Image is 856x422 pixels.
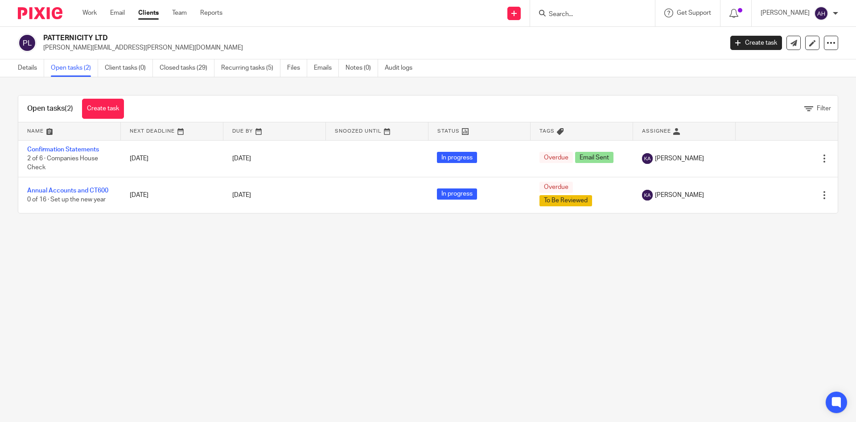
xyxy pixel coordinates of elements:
span: [DATE] [232,155,251,162]
span: 0 of 16 · Set up the new year [27,196,106,203]
img: svg%3E [814,6,828,21]
td: [DATE] [121,140,223,177]
a: Details [18,59,44,77]
a: Create task [82,99,124,119]
h2: PATTERNICITY LTD [43,33,582,43]
a: Emails [314,59,339,77]
a: Client tasks (0) [105,59,153,77]
span: To Be Reviewed [539,195,592,206]
span: Overdue [539,152,573,163]
a: Open tasks (2) [51,59,98,77]
h1: Open tasks [27,104,73,113]
a: Create task [730,36,782,50]
span: Overdue [539,182,573,193]
p: [PERSON_NAME][EMAIL_ADDRESS][PERSON_NAME][DOMAIN_NAME] [43,43,717,52]
a: Confirmation Statements [27,146,99,153]
a: Reports [200,8,222,17]
a: Recurring tasks (5) [221,59,280,77]
img: svg%3E [18,33,37,52]
span: [DATE] [232,192,251,198]
a: Email [110,8,125,17]
span: Email Sent [575,152,613,163]
img: svg%3E [642,153,653,164]
td: [DATE] [121,177,223,213]
span: Status [437,129,460,134]
span: (2) [65,105,73,112]
a: Audit logs [385,59,419,77]
a: Files [287,59,307,77]
a: Closed tasks (29) [160,59,214,77]
img: svg%3E [642,190,653,201]
a: Work [82,8,97,17]
a: Annual Accounts and CT600 [27,188,108,194]
p: [PERSON_NAME] [761,8,810,17]
span: In progress [437,188,477,200]
img: Pixie [18,7,62,19]
input: Search [548,11,628,19]
span: Tags [539,129,555,134]
span: Get Support [677,10,711,16]
span: [PERSON_NAME] [655,154,704,163]
span: 2 of 6 · Companies House Check [27,155,98,171]
a: Notes (0) [346,59,378,77]
a: Clients [138,8,159,17]
span: Snoozed Until [335,129,382,134]
span: In progress [437,152,477,163]
a: Team [172,8,187,17]
span: Filter [817,105,831,112]
span: [PERSON_NAME] [655,191,704,200]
